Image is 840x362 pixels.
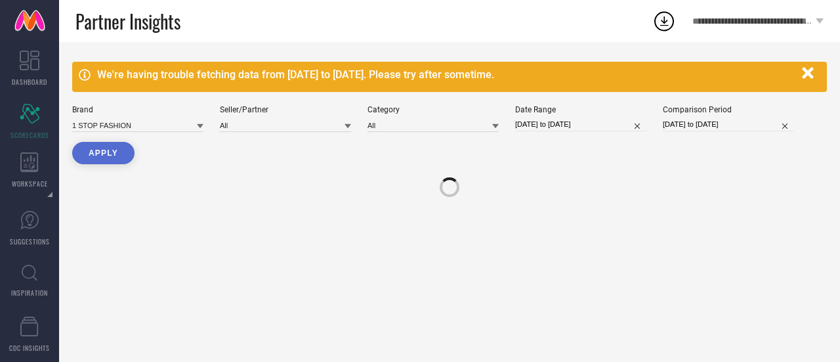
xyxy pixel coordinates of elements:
[220,105,351,114] div: Seller/Partner
[72,142,135,164] button: APPLY
[663,105,794,114] div: Comparison Period
[10,130,49,140] span: SCORECARDS
[12,77,47,87] span: DASHBOARD
[663,118,794,131] input: Select comparison period
[515,105,646,114] div: Date Range
[72,105,203,114] div: Brand
[11,288,48,298] span: INSPIRATION
[515,118,646,131] input: Select date range
[652,9,676,33] div: Open download list
[12,179,48,189] span: WORKSPACE
[9,343,50,353] span: CDC INSIGHTS
[367,105,499,114] div: Category
[10,237,50,246] span: SUGGESTIONS
[75,8,180,35] span: Partner Insights
[97,68,795,81] div: We're having trouble fetching data from [DATE] to [DATE]. Please try after sometime.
